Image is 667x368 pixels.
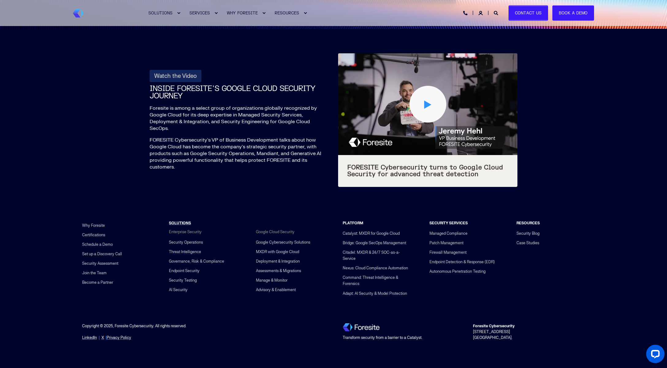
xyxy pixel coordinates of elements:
a: Join the Team [82,268,107,278]
a: Command: Threat Intelligence & Forensics [343,273,411,289]
a: MXDR with Google Cloud [256,247,299,256]
a: Threat Intelligence [169,247,201,256]
a: Set up a Discovery Call [82,249,122,259]
div: Expand RESOURCES [303,11,307,15]
span: PLATFORM [343,221,363,226]
a: Governance, Risk & Compliance [169,256,224,266]
div: Navigation Menu [343,229,411,298]
a: Nexus: Cloud Compliance Automation [343,264,408,273]
a: Contact Us [509,5,548,21]
a: Managed Compliance [429,229,467,238]
a: AI Security [169,285,188,295]
a: LinkedIn [82,335,97,341]
p: Foresite is among a select group of organizations globally recognized by Google Cloud for its dee... [150,105,329,132]
a: Assessments & Migrations [256,266,301,275]
a: Security Assessment [82,259,118,268]
a: Catalyst: MXDR for Google Cloud [343,229,400,238]
span: Google Cloud Security [256,230,295,234]
iframe: LiveChat chat widget [641,342,667,368]
a: Firewall Management [429,248,467,257]
a: Patch Management [429,238,463,248]
a: Case Studies [516,238,539,248]
a: Become a Partner [82,278,113,287]
a: SOLUTIONS [169,221,191,226]
a: Book a Demo [552,5,594,21]
a: Endpoint Detection & Response (EDR) [429,257,495,267]
a: Deployment & Integration [256,256,300,266]
div: Play Video [410,86,446,123]
img: Foresite brand mark, a hexagon shape of blues with a directional arrow to the right hand side [73,9,84,17]
a: Back to Home [73,9,84,17]
a: Why Foresite [82,221,105,230]
a: Security Testing [169,275,197,285]
a: Security Blog [516,229,539,238]
a: Manage & Monitor [256,275,288,285]
div: Copyright © 2025, Foresite Cybersecurity. All rights reserved. [82,323,324,335]
a: Certifications [82,230,105,240]
span: RESOURCES [516,221,540,226]
div: Transform security from a barrier to a Catalyst. [343,335,455,341]
span: Watch the Video [154,72,197,81]
div: Navigation Menu [82,221,122,287]
span: RESOURCES [275,10,299,15]
a: Google Cybersecurity Solutions [256,237,310,247]
span: WHY FORESITE [227,10,258,15]
a: Login [478,10,484,15]
a: Security Operations [169,237,203,247]
span: FORESITE Cybersecurity turns to Google Cloud Security for advanced threat detection [347,164,508,178]
a: Endpoint Security [169,266,200,275]
span: SOLUTIONS [148,10,173,15]
div: Expand SOLUTIONS [177,11,181,15]
img: Foresite logo, a hexagon shape of blues with a directional arrow to the right hand side, and the ... [343,323,379,331]
div: Navigation Menu [429,229,495,276]
div: Expand SERVICES [214,11,218,15]
div: Expand WHY FORESITE [262,11,266,15]
div: Navigation Menu [516,229,539,248]
span: [GEOGRAPHIC_DATA]. [473,335,513,340]
a: Bridge: Google SecOps Management [343,238,406,248]
span: [STREET_ADDRESS] [473,324,515,334]
a: Open Search [494,10,499,15]
span: | [106,335,131,340]
div: Navigation Menu [169,237,224,294]
a: Adapt: AI Security & Model Protection [343,289,407,298]
strong: Foresite Cybersecurity [473,324,515,328]
span: Enterprise Security [169,230,202,234]
a: Autonomous Penetration Testing [429,267,486,276]
a: Schedule a Demo [82,240,113,249]
a: Privacy Policy [107,335,131,341]
a: Advisory & Enablement [256,285,296,295]
p: FORESITE Cybersecurity's VP of Business Development talks about how Google Cloud has become the c... [150,137,329,170]
span: SECURITY SERVICES [429,221,468,226]
a: X [101,335,104,341]
a: Citadel: MXDR & 24/7 SOC-as-a-Service [343,248,411,264]
h2: INSIDE FORESITE'S GOOGLE CLOUD SECURITY JOURNEY [150,85,329,100]
div: Navigation Menu [256,237,310,294]
span: | [99,335,100,340]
